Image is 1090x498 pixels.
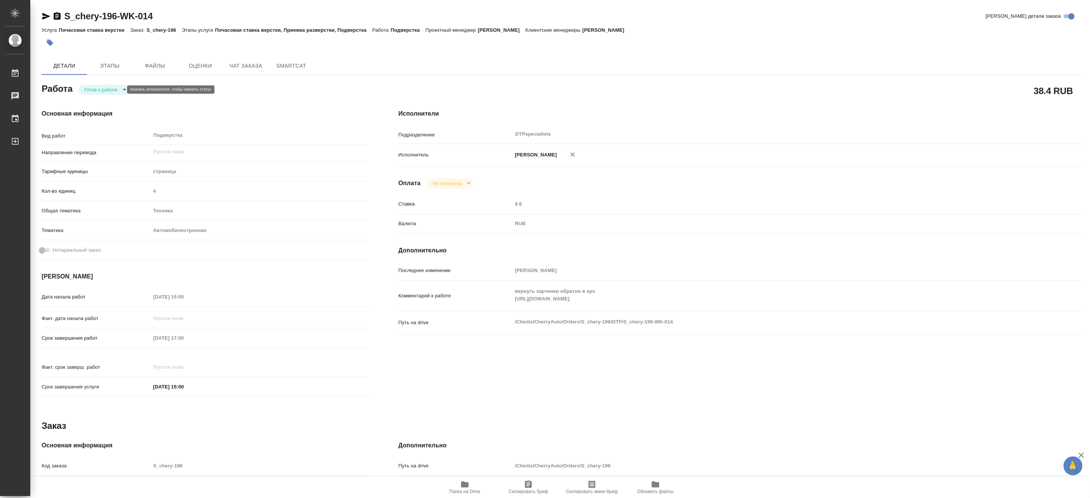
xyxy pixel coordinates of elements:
[151,313,217,324] input: Пустое поле
[637,489,674,494] span: Обновить файлы
[449,489,480,494] span: Папка на Drive
[215,27,373,33] p: Почасовая ставка верстки, Приемка разверстки, Подверстка
[398,151,512,159] p: Исполнитель
[433,477,497,498] button: Папка на Drive
[1064,456,1082,475] button: 🙏
[512,265,1025,276] input: Пустое поле
[151,291,217,302] input: Пустое поле
[151,165,368,178] div: страница
[582,27,630,33] p: [PERSON_NAME]
[42,149,151,156] p: Направление перевода
[398,441,1082,450] h4: Дополнительно
[560,477,624,498] button: Скопировать мини-бриф
[398,267,512,274] p: Последнее изменение
[42,207,151,215] p: Общая тематика
[1034,84,1073,97] h2: 38.4 RUB
[398,319,512,326] p: Путь на drive
[398,462,512,470] p: Путь на drive
[42,315,151,322] p: Факт. дата начала работ
[151,204,368,217] div: Техника
[182,27,215,33] p: Этапы услуги
[398,200,512,208] p: Ставка
[53,246,101,254] span: Нотариальный заказ
[147,27,182,33] p: S_chery-196
[137,61,173,71] span: Файлы
[391,27,425,33] p: Подверстка
[986,12,1061,20] span: [PERSON_NAME] детали заказа
[130,27,146,33] p: Заказ:
[273,61,309,71] span: SmartCat
[82,87,120,93] button: Готов к работе
[42,293,151,301] p: Дата начала работ
[398,220,512,227] p: Валюта
[512,460,1025,471] input: Пустое поле
[430,180,464,187] button: Не оплачена
[42,334,151,342] p: Срок завершения работ
[427,178,473,189] div: Готов к работе
[398,109,1082,118] h4: Исполнители
[525,27,582,33] p: Клиентские менеджеры
[42,272,368,281] h4: [PERSON_NAME]
[624,477,687,498] button: Обновить файлы
[78,85,129,95] div: Готов к работе
[151,333,217,343] input: Пустое поле
[512,285,1025,305] textarea: вернуть картинки обратно в eps [URL][DOMAIN_NAME]
[46,61,82,71] span: Детали
[59,27,130,33] p: Почасовая ставка верстки
[42,462,151,470] p: Код заказа
[497,477,560,498] button: Скопировать бриф
[372,27,391,33] p: Работа
[478,27,525,33] p: [PERSON_NAME]
[512,151,557,159] p: [PERSON_NAME]
[42,441,368,450] h4: Основная информация
[566,489,618,494] span: Скопировать мини-бриф
[42,27,59,33] p: Услуга
[425,27,478,33] p: Проектный менеджер
[508,489,548,494] span: Скопировать бриф
[42,12,51,21] button: Скопировать ссылку для ЯМессенджера
[512,316,1025,328] textarea: /Clients/CherryAuto/Orders/S_chery-196/DTP/S_chery-196-WK-014
[228,61,264,71] span: Чат заказа
[398,179,421,188] h4: Оплата
[42,420,66,432] h2: Заказ
[42,383,151,391] p: Срок завершения услуги
[153,147,351,156] input: Пустое поле
[151,186,368,196] input: Пустое поле
[42,227,151,234] p: Тематика
[53,12,62,21] button: Скопировать ссылку
[564,146,581,163] button: Удалить исполнителя
[42,187,151,195] p: Кол-во единиц
[64,11,153,21] a: S_chery-196-WK-014
[512,198,1025,209] input: Пустое поле
[151,362,217,373] input: Пустое поле
[42,109,368,118] h4: Основная информация
[151,381,217,392] input: ✎ Введи что-нибудь
[92,61,128,71] span: Этапы
[42,34,58,51] button: Добавить тэг
[42,168,151,175] p: Тарифные единицы
[151,224,368,237] div: Автомобилестроение
[42,81,73,95] h2: Работа
[151,460,368,471] input: Пустое поле
[1067,458,1079,474] span: 🙏
[42,132,151,140] p: Вид работ
[398,246,1082,255] h4: Дополнительно
[398,131,512,139] p: Подразделение
[42,363,151,371] p: Факт. срок заверш. работ
[398,292,512,300] p: Комментарий к работе
[512,217,1025,230] div: RUB
[182,61,219,71] span: Оценки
